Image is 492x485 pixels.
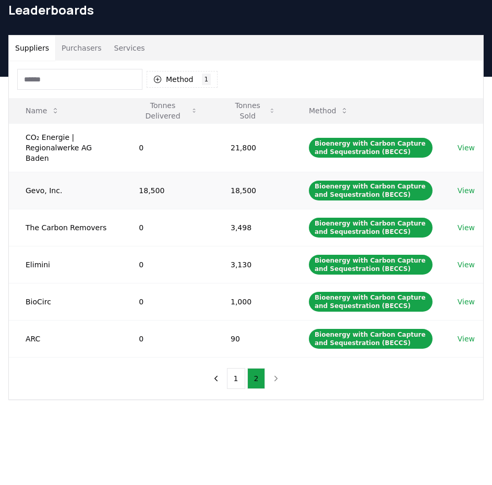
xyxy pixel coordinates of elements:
[130,100,206,121] button: Tonnes Delivered
[9,172,122,209] td: Gevo, Inc.
[9,209,122,246] td: The Carbon Removers
[202,74,211,85] div: 1
[301,100,357,121] button: Method
[214,246,292,283] td: 3,130
[309,138,433,158] div: Bioenergy with Carbon Capture and Sequestration (BECCS)
[458,334,475,344] a: View
[122,172,214,209] td: 18,500
[147,71,218,88] button: Method1
[458,143,475,153] a: View
[207,368,225,389] button: previous page
[458,259,475,270] a: View
[122,246,214,283] td: 0
[214,172,292,209] td: 18,500
[247,368,266,389] button: 2
[214,209,292,246] td: 3,498
[309,218,433,238] div: Bioenergy with Carbon Capture and Sequestration (BECCS)
[309,329,433,349] div: Bioenergy with Carbon Capture and Sequestration (BECCS)
[8,2,484,18] h1: Leaderboards
[9,283,122,320] td: BioCirc
[122,283,214,320] td: 0
[17,100,68,121] button: Name
[122,123,214,172] td: 0
[55,36,108,61] button: Purchasers
[222,100,284,121] button: Tonnes Sold
[9,320,122,357] td: ARC
[214,123,292,172] td: 21,800
[458,185,475,196] a: View
[9,246,122,283] td: Elimini
[309,181,433,200] div: Bioenergy with Carbon Capture and Sequestration (BECCS)
[214,320,292,357] td: 90
[122,209,214,246] td: 0
[108,36,151,61] button: Services
[214,283,292,320] td: 1,000
[9,123,122,172] td: CO₂ Energie | Regionalwerke AG Baden
[227,368,245,389] button: 1
[122,320,214,357] td: 0
[309,255,433,275] div: Bioenergy with Carbon Capture and Sequestration (BECCS)
[458,297,475,307] a: View
[458,222,475,233] a: View
[9,36,55,61] button: Suppliers
[309,292,433,312] div: Bioenergy with Carbon Capture and Sequestration (BECCS)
